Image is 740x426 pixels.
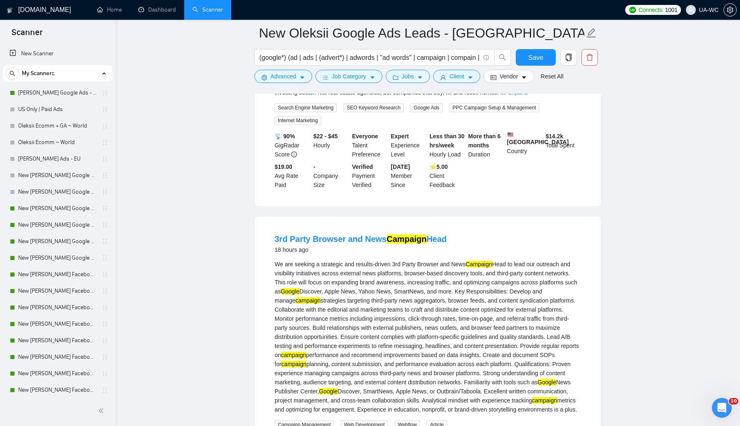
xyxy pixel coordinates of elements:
[97,6,122,13] a: homeHome
[102,222,108,228] span: holder
[18,200,97,217] a: New [PERSON_NAME] Google Ads - Nordic
[449,103,539,112] span: PPC Campaign Setup & Management
[391,133,409,140] b: Expert
[468,133,501,149] b: More than 6 months
[98,407,107,415] span: double-left
[18,101,97,118] a: US Only | Paid Ads
[102,172,108,179] span: holder
[102,156,108,162] span: holder
[665,5,678,14] span: 1001
[688,7,694,13] span: user
[18,332,97,349] a: New [PERSON_NAME] Facebook Ads - Nordic
[389,162,428,189] div: Member Since
[254,70,312,83] button: settingAdvancedcaret-down
[440,74,446,80] span: user
[291,151,297,157] span: info-circle
[18,184,97,200] a: New [PERSON_NAME] Google Ads Other - [GEOGRAPHIC_DATA]|[GEOGRAPHIC_DATA]
[5,26,49,44] span: Scanner
[505,132,544,159] div: Country
[270,72,296,81] span: Advanced
[281,288,299,295] mark: Google
[386,70,430,83] button: folderJobscaret-down
[102,238,108,245] span: holder
[102,271,108,278] span: holder
[410,103,443,112] span: Google Ads
[352,163,373,170] b: Verified
[402,72,414,81] span: Jobs
[102,387,108,393] span: holder
[467,74,473,80] span: caret-down
[351,162,389,189] div: Payment Verified
[466,261,492,267] mark: Campaign
[18,250,97,266] a: New [PERSON_NAME] Google Ads - Rest of the World excl. Poor
[313,163,315,170] b: -
[102,255,108,261] span: holder
[581,49,598,66] button: delete
[484,55,489,60] span: info-circle
[433,70,480,83] button: userClientcaret-down
[428,162,467,189] div: Client Feedback
[18,233,97,250] a: New [PERSON_NAME] Google Ads - [GEOGRAPHIC_DATA]/JP/CN/IL/SG/HK/QA/[GEOGRAPHIC_DATA]
[18,365,97,382] a: New [PERSON_NAME] Facebook Ads - /AU/[GEOGRAPHIC_DATA]/
[370,74,375,80] span: caret-down
[544,132,583,159] div: Total Spent
[281,361,306,367] mark: campaign
[259,52,480,63] input: Search Freelance Jobs...
[729,398,738,405] span: 10
[351,132,389,159] div: Talent Preference
[507,132,569,145] b: [GEOGRAPHIC_DATA]
[500,72,518,81] span: Vendor
[323,74,328,80] span: bars
[261,74,267,80] span: setting
[18,266,97,283] a: New [PERSON_NAME] Facebook Ads Leads - [GEOGRAPHIC_DATA]|[GEOGRAPHIC_DATA]
[102,205,108,212] span: holder
[389,132,428,159] div: Experience Level
[102,139,108,146] span: holder
[723,3,737,17] button: setting
[299,74,305,80] span: caret-down
[387,234,427,244] mark: Campaign
[102,370,108,377] span: holder
[484,70,534,83] button: idcardVendorcaret-down
[102,337,108,344] span: holder
[560,49,577,66] button: copy
[138,6,176,13] a: dashboardDashboard
[712,398,732,418] iframe: Intercom live chat
[332,72,366,81] span: Job Category
[313,133,338,140] b: $22 - $45
[18,118,97,134] a: Oleksii Ecomm + GA ~ World
[417,74,423,80] span: caret-down
[629,7,636,13] img: upwork-logo.png
[521,74,527,80] span: caret-down
[495,54,510,61] span: search
[3,45,112,62] li: New Scanner
[18,316,97,332] a: New [PERSON_NAME] Facebook Ads - EU+CH ex Nordic
[586,28,597,38] span: edit
[428,132,467,159] div: Hourly Load
[296,297,321,304] mark: campaign
[192,6,223,13] a: searchScanner
[723,7,737,13] a: setting
[273,132,312,159] div: GigRadar Score
[102,354,108,360] span: holder
[516,49,556,66] button: Save
[102,106,108,113] span: holder
[9,45,106,62] a: New Scanner
[18,349,97,365] a: New [PERSON_NAME] Facebook Ads - [GEOGRAPHIC_DATA]/IR/[GEOGRAPHIC_DATA]
[275,260,581,414] div: We are seeking a strategic and results-driven 3rd Party Browser and News Head to lead our outreac...
[275,133,295,140] b: 📡 90%
[391,163,410,170] b: [DATE]
[18,85,97,101] a: [PERSON_NAME] Google Ads - EU
[7,4,13,17] img: logo
[102,321,108,327] span: holder
[449,72,464,81] span: Client
[18,167,97,184] a: New [PERSON_NAME] Google Ads - EU+CH ex Nordic
[102,189,108,195] span: holder
[344,103,404,112] span: SEO Keyword Research
[18,217,97,233] a: New [PERSON_NAME] Google Ads - AU/[GEOGRAPHIC_DATA]/IR/[GEOGRAPHIC_DATA]/[GEOGRAPHIC_DATA]
[429,133,465,149] b: Less than 30 hrs/week
[275,103,337,112] span: Search Engine Marketing
[6,67,19,80] button: search
[102,304,108,311] span: holder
